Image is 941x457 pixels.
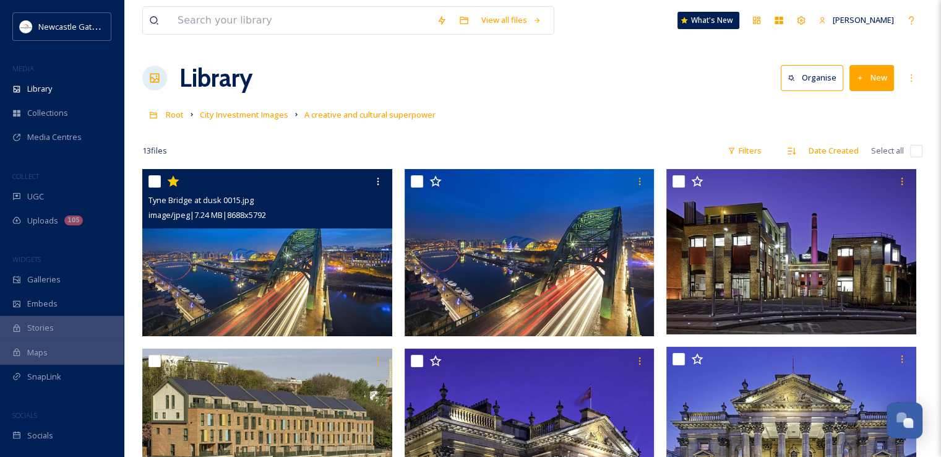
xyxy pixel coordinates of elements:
span: Root [166,109,184,120]
span: Maps [27,347,48,359]
button: Organise [781,65,843,90]
span: UGC [27,191,44,202]
span: Galleries [27,274,61,285]
span: Newcastle Gateshead Initiative [38,20,152,32]
a: A creative and cultural superpower [304,107,436,122]
span: [PERSON_NAME] [833,14,894,25]
img: Tyne Bridge at dusk 0015.jpg [142,169,392,336]
span: Uploads [27,215,58,227]
img: Tyne Bridge at dusk 0014.jpg [405,169,655,336]
span: Library [27,83,52,95]
span: SnapLink [27,371,61,383]
span: Select all [871,145,904,157]
span: Embeds [27,298,58,310]
span: Media Centres [27,131,82,143]
a: View all files [475,8,548,32]
a: City Investment Images [200,107,288,122]
span: Socials [27,430,53,442]
span: City Investment Images [200,109,288,120]
button: New [849,65,894,90]
div: Date Created [802,139,865,163]
a: Library [179,59,252,97]
div: 105 [64,215,83,225]
span: WIDGETS [12,255,41,264]
span: image/jpeg | 7.24 MB | 8688 x 5792 [148,209,266,220]
img: DqD9wEUd_400x400.jpg [20,20,32,33]
span: Stories [27,322,54,334]
span: Tyne Bridge at dusk 0015.jpg [148,194,254,206]
img: Toffee Factory 2020.jpg [666,169,916,334]
a: Organise [781,65,849,90]
a: Root [166,107,184,122]
span: Collections [27,107,68,119]
span: MEDIA [12,64,34,73]
a: What's New [677,12,739,29]
span: 13 file s [142,145,167,157]
input: Search your library [171,7,431,34]
span: COLLECT [12,172,39,181]
div: Filters [721,139,768,163]
span: A creative and cultural superpower [304,109,436,120]
button: Open Chat [887,403,922,438]
a: [PERSON_NAME] [812,8,900,32]
span: SOCIALS [12,411,37,420]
